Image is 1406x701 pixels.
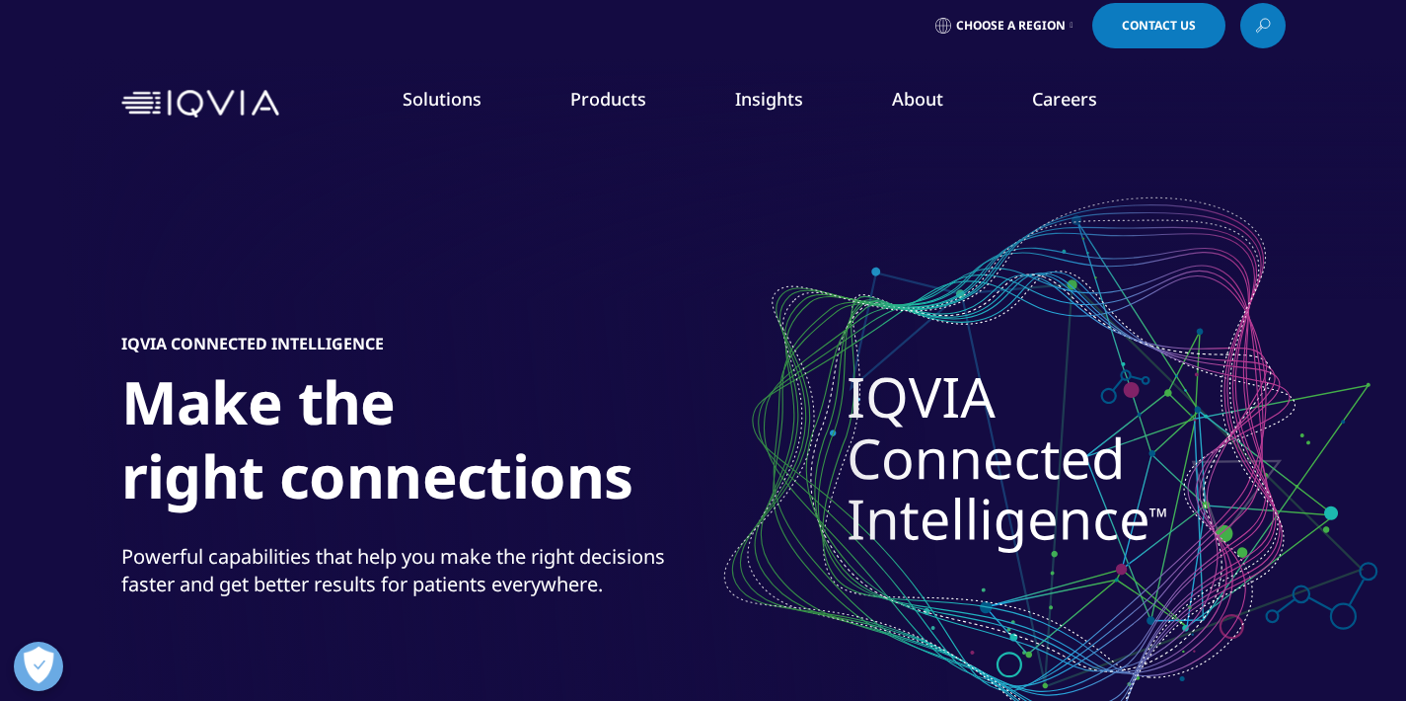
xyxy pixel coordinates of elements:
[1122,20,1196,32] span: Contact Us
[1032,87,1097,111] a: Careers
[121,365,861,525] h1: Make the right connections
[14,642,63,691] button: Open Preferences
[403,87,481,111] a: Solutions
[570,87,646,111] a: Products
[287,57,1286,150] nav: Primary
[892,87,943,111] a: About
[121,334,384,353] h5: IQVIA Connected Intelligence
[121,90,279,118] img: IQVIA Healthcare Information Technology and Pharma Clinical Research Company
[956,18,1066,34] span: Choose a Region
[735,87,803,111] a: Insights
[121,543,699,610] p: Powerful capabilities that help you make the right decisions faster and get better results for pa...
[1092,3,1225,48] a: Contact Us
